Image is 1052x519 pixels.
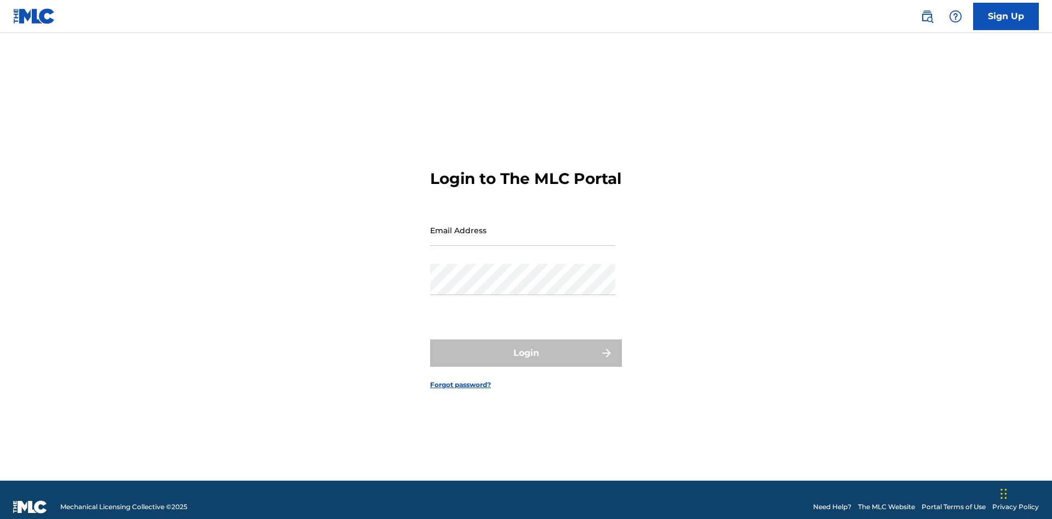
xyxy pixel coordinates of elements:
iframe: Chat Widget [997,466,1052,519]
a: Privacy Policy [992,502,1039,512]
a: Need Help? [813,502,851,512]
a: The MLC Website [858,502,915,512]
div: Drag [1000,477,1007,510]
a: Portal Terms of Use [922,502,986,512]
span: Mechanical Licensing Collective © 2025 [60,502,187,512]
img: help [949,10,962,23]
img: logo [13,500,47,514]
a: Sign Up [973,3,1039,30]
div: Help [945,5,967,27]
img: MLC Logo [13,8,55,24]
h3: Login to The MLC Portal [430,169,621,188]
img: search [921,10,934,23]
a: Public Search [916,5,938,27]
a: Forgot password? [430,380,491,390]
